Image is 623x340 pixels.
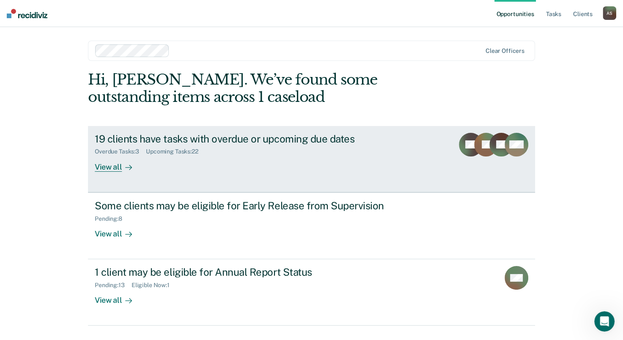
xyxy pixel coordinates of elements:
[95,155,142,172] div: View all
[88,126,535,192] a: 19 clients have tasks with overdue or upcoming due datesOverdue Tasks:3Upcoming Tasks:22View all
[95,200,392,212] div: Some clients may be eligible for Early Release from Supervision
[88,259,535,326] a: 1 client may be eligible for Annual Report StatusPending:13Eligible Now:1View all
[95,148,146,155] div: Overdue Tasks : 3
[95,266,392,278] div: 1 client may be eligible for Annual Report Status
[146,148,205,155] div: Upcoming Tasks : 22
[95,215,129,222] div: Pending : 8
[95,133,392,145] div: 19 clients have tasks with overdue or upcoming due dates
[132,282,176,289] div: Eligible Now : 1
[95,282,132,289] div: Pending : 13
[7,9,47,18] img: Recidiviz
[95,222,142,239] div: View all
[603,6,616,20] button: AS
[603,6,616,20] div: A S
[95,289,142,305] div: View all
[486,47,524,55] div: Clear officers
[88,71,445,106] div: Hi, [PERSON_NAME]. We’ve found some outstanding items across 1 caseload
[594,311,615,332] iframe: Intercom live chat
[88,192,535,259] a: Some clients may be eligible for Early Release from SupervisionPending:8View all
